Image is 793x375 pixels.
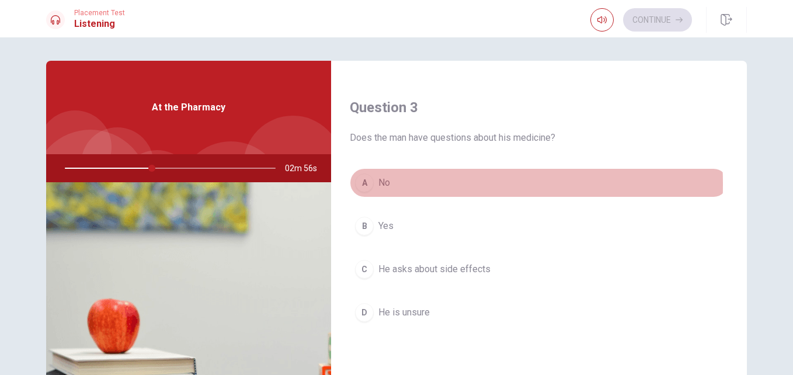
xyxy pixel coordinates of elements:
[74,17,125,31] h1: Listening
[355,303,374,322] div: D
[152,100,225,114] span: At the Pharmacy
[285,154,326,182] span: 02m 56s
[74,9,125,17] span: Placement Test
[355,173,374,192] div: A
[378,262,491,276] span: He asks about side effects
[350,131,728,145] span: Does the man have questions about his medicine?
[350,98,728,117] h4: Question 3
[378,305,430,320] span: He is unsure
[350,298,728,327] button: DHe is unsure
[378,219,394,233] span: Yes
[355,217,374,235] div: B
[378,176,390,190] span: No
[355,260,374,279] div: C
[350,255,728,284] button: CHe asks about side effects
[350,211,728,241] button: BYes
[350,168,728,197] button: ANo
